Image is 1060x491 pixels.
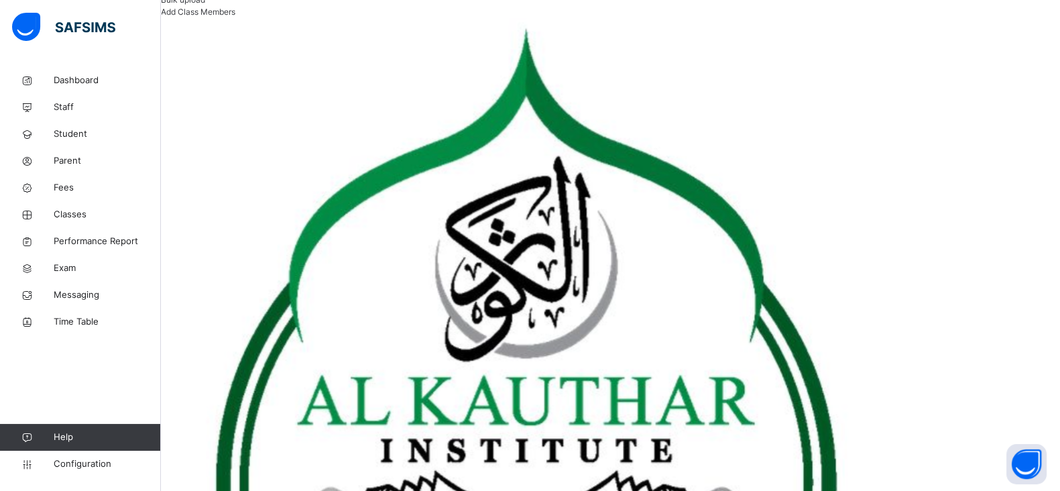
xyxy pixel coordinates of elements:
[54,288,161,302] span: Messaging
[54,457,160,471] span: Configuration
[54,127,161,141] span: Student
[54,262,161,275] span: Exam
[54,431,160,444] span: Help
[54,74,161,87] span: Dashboard
[54,315,161,329] span: Time Table
[54,181,161,195] span: Fees
[54,101,161,114] span: Staff
[12,13,115,41] img: safsims
[1006,444,1047,484] button: Open asap
[161,7,235,17] span: Add Class Members
[54,235,161,248] span: Performance Report
[54,208,161,221] span: Classes
[54,154,161,168] span: Parent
